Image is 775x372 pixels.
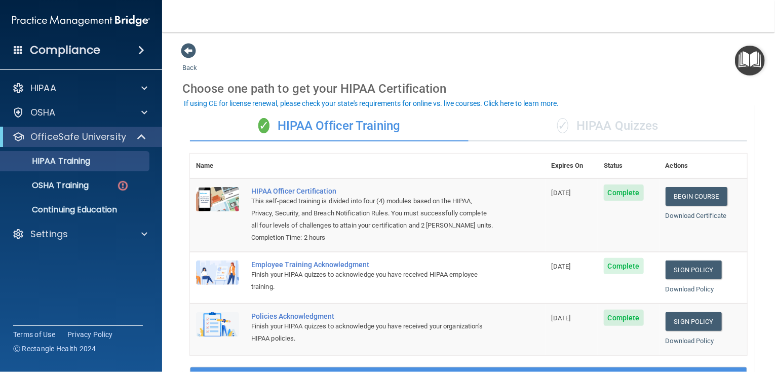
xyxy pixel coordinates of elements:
[13,329,55,340] a: Terms of Use
[666,285,714,293] a: Download Policy
[12,106,147,119] a: OSHA
[190,111,469,141] div: HIPAA Officer Training
[604,258,644,274] span: Complete
[666,212,727,219] a: Download Certificate
[666,187,727,206] a: Begin Course
[67,329,113,340] a: Privacy Policy
[251,195,495,232] div: This self-paced training is divided into four (4) modules based on the HIPAA, Privacy, Security, ...
[251,187,495,195] a: HIPAA Officer Certification
[598,154,660,178] th: Status
[12,11,150,31] img: PMB logo
[666,261,722,279] a: Sign Policy
[251,232,495,244] div: Completion Time: 2 hours
[251,320,495,345] div: Finish your HIPAA quizzes to acknowledge you have received your organization’s HIPAA policies.
[258,118,269,133] span: ✓
[469,111,747,141] div: HIPAA Quizzes
[182,74,755,103] div: Choose one path to get your HIPAA Certification
[182,52,197,71] a: Back
[7,205,145,215] p: Continuing Education
[546,154,598,178] th: Expires On
[7,156,90,166] p: HIPAA Training
[182,98,560,108] button: If using CE for license renewal, please check your state's requirements for online vs. live cours...
[12,82,147,94] a: HIPAA
[666,337,714,345] a: Download Policy
[251,269,495,293] div: Finish your HIPAA quizzes to acknowledge you have received HIPAA employee training.
[604,184,644,201] span: Complete
[30,131,126,143] p: OfficeSafe University
[735,46,765,76] button: Open Resource Center
[604,310,644,326] span: Complete
[251,261,495,269] div: Employee Training Acknowledgment
[552,314,571,322] span: [DATE]
[660,154,747,178] th: Actions
[30,106,56,119] p: OSHA
[13,344,96,354] span: Ⓒ Rectangle Health 2024
[552,263,571,270] span: [DATE]
[12,228,147,240] a: Settings
[251,312,495,320] div: Policies Acknowledgment
[7,180,89,191] p: OSHA Training
[557,118,568,133] span: ✓
[30,43,100,57] h4: Compliance
[117,179,129,192] img: danger-circle.6113f641.png
[666,312,722,331] a: Sign Policy
[184,100,559,107] div: If using CE for license renewal, please check your state's requirements for online vs. live cours...
[12,131,147,143] a: OfficeSafe University
[30,82,56,94] p: HIPAA
[552,189,571,197] span: [DATE]
[190,154,245,178] th: Name
[30,228,68,240] p: Settings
